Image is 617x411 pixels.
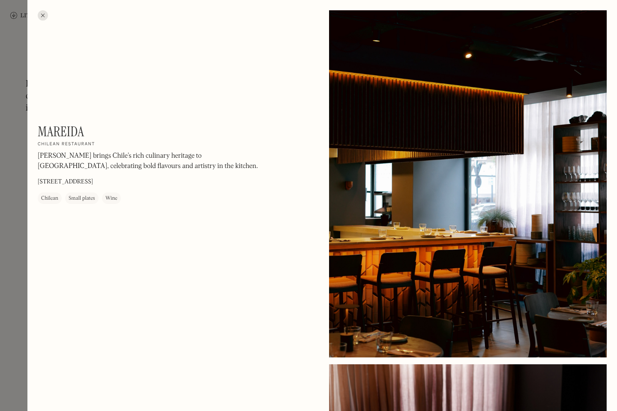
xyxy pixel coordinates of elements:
[38,151,269,171] p: [PERSON_NAME] brings Chile’s rich culinary heritage to [GEOGRAPHIC_DATA], celebrating bold flavou...
[38,123,84,140] h1: Mareida
[41,194,58,203] div: Chilean
[105,194,117,203] div: Wine
[38,177,93,186] p: [STREET_ADDRESS]
[69,194,95,203] div: Small plates
[38,141,95,147] h2: Chilean restaurant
